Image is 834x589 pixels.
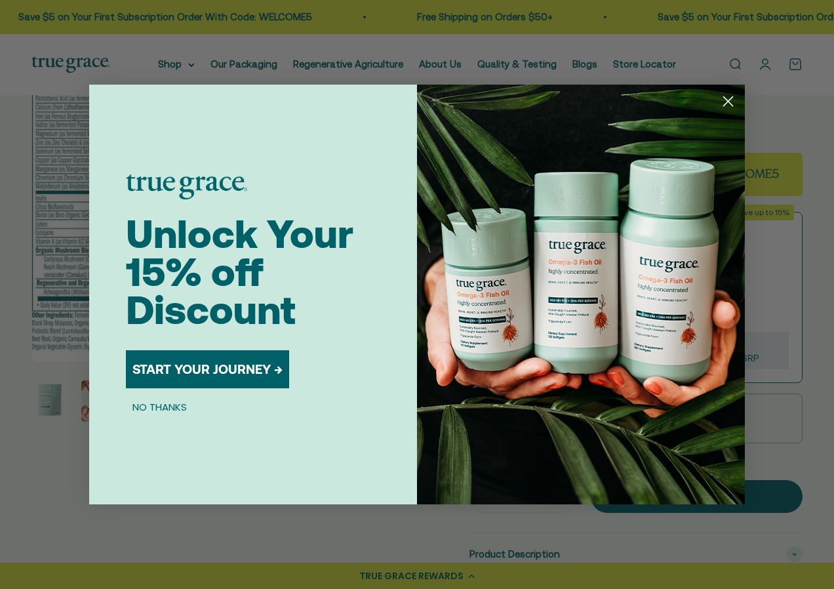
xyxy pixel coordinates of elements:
[717,90,740,113] button: Close dialog
[126,211,353,333] span: Unlock Your 15% off Discount
[126,399,193,415] button: NO THANKS
[126,350,289,388] button: START YOUR JOURNEY →
[126,174,247,199] img: logo placeholder
[417,85,745,504] img: 098727d5-50f8-4f9b-9554-844bb8da1403.jpeg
